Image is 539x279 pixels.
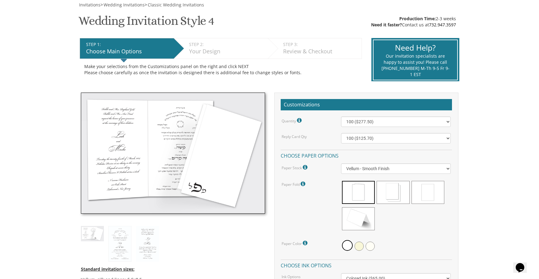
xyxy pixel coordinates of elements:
label: Reply Card Qty [282,134,307,139]
div: Need Help? [381,42,450,53]
label: Paper Stock [282,163,309,171]
div: Choose Main Options [86,48,171,55]
div: Make your selections from the Customizations panel on the right and click NEXT Please choose care... [84,63,357,76]
span: Classic Wedding Invitations [148,2,204,8]
img: style4_heb.jpg [108,226,131,262]
label: Paper Fold [282,180,307,188]
h4: Choose paper options [281,150,452,160]
div: STEP 1: [86,41,171,48]
span: > [101,2,145,8]
a: Invitations [78,2,101,8]
a: Classic Wedding Invitations [147,2,204,8]
div: STEP 2: [189,41,265,48]
img: style4_thumb.jpg [81,93,265,214]
a: 732.947.3597 [429,22,456,28]
img: style4_eng.jpg [136,226,159,262]
div: STEP 3: [283,41,359,48]
div: 2-3 weeks Contact us at [371,16,456,28]
iframe: chat widget [513,254,533,273]
div: Review & Checkout [283,48,359,55]
label: Paper Color [282,239,309,247]
img: style4_thumb.jpg [81,226,104,241]
div: Your Design [189,48,265,55]
a: Wedding Invitations [103,2,145,8]
span: Invitations [79,2,101,8]
span: Wedding Invitations [104,2,145,8]
span: Need it faster? [371,22,402,28]
h4: Choose ink options [281,259,452,270]
span: Standard invitation sizes: [81,266,135,272]
h1: Wedding Invitation Style 4 [78,14,214,32]
h2: Customizations [281,99,452,111]
span: Production Time: [399,16,436,21]
label: Quantity [282,117,303,124]
span: > [145,2,204,8]
div: Our invitation specialists are happy to assist you! Please call [PHONE_NUMBER] M-Th 9-5 Fr 9-1 EST [381,53,450,78]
